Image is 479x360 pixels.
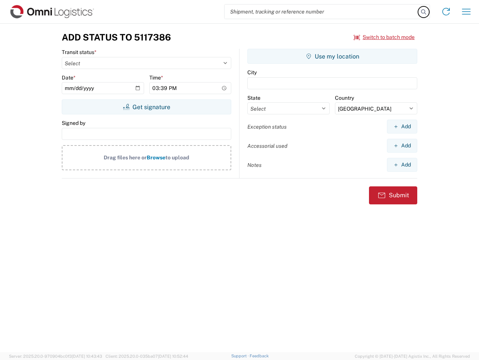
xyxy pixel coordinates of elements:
label: Time [149,74,163,81]
button: Submit [369,186,417,204]
button: Add [387,139,417,153]
span: Browse [147,154,165,160]
button: Get signature [62,99,231,114]
label: Transit status [62,49,97,55]
label: Accessorial used [247,142,287,149]
button: Add [387,158,417,172]
label: Signed by [62,120,85,126]
span: [DATE] 10:52:44 [158,354,188,358]
label: Country [335,94,354,101]
label: Date [62,74,76,81]
span: Copyright © [DATE]-[DATE] Agistix Inc., All Rights Reserved [355,353,470,360]
span: Server: 2025.20.0-970904bc0f3 [9,354,102,358]
a: Feedback [250,354,269,358]
span: Drag files here or [104,154,147,160]
span: [DATE] 10:43:43 [72,354,102,358]
label: Notes [247,162,262,168]
label: State [247,94,260,101]
h3: Add Status to 5117386 [62,32,171,43]
button: Add [387,120,417,133]
button: Use my location [247,49,417,64]
button: Switch to batch mode [354,31,415,43]
a: Support [231,354,250,358]
span: to upload [165,154,189,160]
label: Exception status [247,123,287,130]
label: City [247,69,257,76]
input: Shipment, tracking or reference number [225,4,418,19]
span: Client: 2025.20.0-035ba07 [106,354,188,358]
